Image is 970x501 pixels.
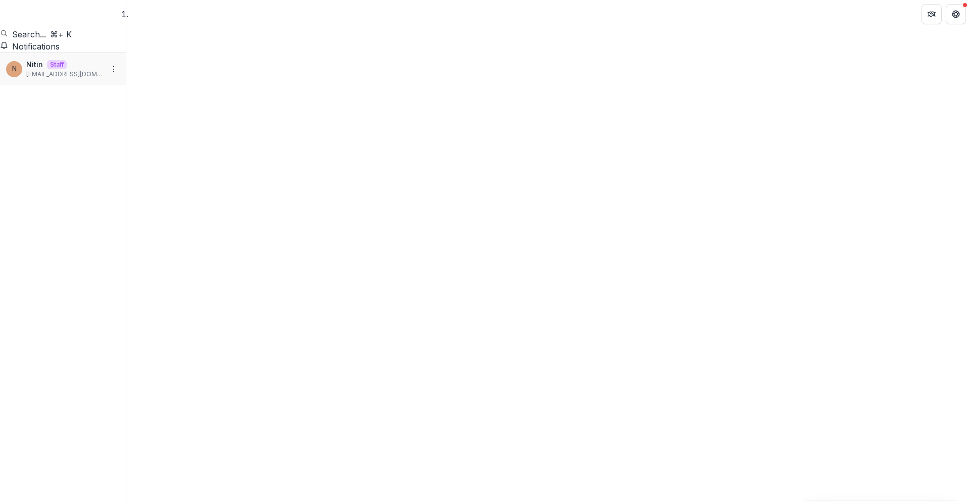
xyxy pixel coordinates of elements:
nav: breadcrumb [130,8,166,20]
span: Search... [12,29,46,39]
span: Notifications [12,41,60,52]
div: Nitin [12,66,17,72]
p: Staff [47,60,67,69]
p: Nitin [26,59,43,70]
button: Partners [922,4,942,24]
button: More [108,63,120,75]
div: ⌘ + K [50,28,72,40]
button: Get Help [946,4,966,24]
p: [EMAIL_ADDRESS][DOMAIN_NAME] [26,70,104,79]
